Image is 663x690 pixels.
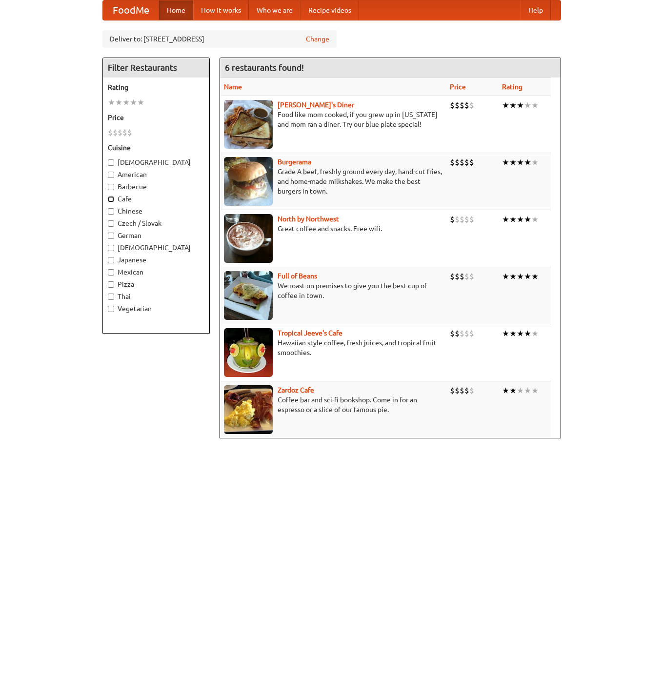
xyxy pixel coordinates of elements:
[249,0,301,20] a: Who we are
[517,271,524,282] li: ★
[502,100,509,111] li: ★
[450,157,455,168] li: $
[509,385,517,396] li: ★
[225,63,304,72] ng-pluralize: 6 restaurants found!
[122,97,130,108] li: ★
[531,271,539,282] li: ★
[108,172,114,178] input: American
[113,127,118,138] li: $
[509,271,517,282] li: ★
[108,184,114,190] input: Barbecue
[108,233,114,239] input: German
[108,196,114,202] input: Cafe
[103,0,159,20] a: FoodMe
[460,385,464,396] li: $
[306,34,329,44] a: Change
[278,386,314,394] b: Zardoz Cafe
[464,100,469,111] li: $
[224,224,442,234] p: Great coffee and snacks. Free wifi.
[464,328,469,339] li: $
[469,271,474,282] li: $
[524,100,531,111] li: ★
[450,83,466,91] a: Price
[531,157,539,168] li: ★
[115,97,122,108] li: ★
[108,304,204,314] label: Vegetarian
[460,157,464,168] li: $
[502,328,509,339] li: ★
[108,243,204,253] label: [DEMOGRAPHIC_DATA]
[517,328,524,339] li: ★
[301,0,359,20] a: Recipe videos
[460,214,464,225] li: $
[469,385,474,396] li: $
[524,214,531,225] li: ★
[108,127,113,138] li: $
[455,100,460,111] li: $
[118,127,122,138] li: $
[278,272,317,280] a: Full of Beans
[278,329,342,337] a: Tropical Jeeve's Cafe
[108,257,114,263] input: Japanese
[464,214,469,225] li: $
[224,385,273,434] img: zardoz.jpg
[521,0,551,20] a: Help
[502,157,509,168] li: ★
[455,328,460,339] li: $
[108,281,114,288] input: Pizza
[517,214,524,225] li: ★
[224,83,242,91] a: Name
[122,127,127,138] li: $
[509,328,517,339] li: ★
[455,385,460,396] li: $
[224,167,442,196] p: Grade A beef, freshly ground every day, hand-cut fries, and home-made milkshakes. We make the bes...
[517,100,524,111] li: ★
[108,267,204,277] label: Mexican
[108,170,204,179] label: American
[130,97,137,108] li: ★
[509,100,517,111] li: ★
[108,245,114,251] input: [DEMOGRAPHIC_DATA]
[108,269,114,276] input: Mexican
[531,328,539,339] li: ★
[108,279,204,289] label: Pizza
[108,218,204,228] label: Czech / Slovak
[460,100,464,111] li: $
[108,113,204,122] h5: Price
[278,158,311,166] a: Burgerama
[224,271,273,320] img: beans.jpg
[224,281,442,300] p: We roast on premises to give you the best cup of coffee in town.
[509,214,517,225] li: ★
[450,385,455,396] li: $
[108,292,204,301] label: Thai
[455,214,460,225] li: $
[224,395,442,414] p: Coffee bar and sci-fi bookshop. Come in for an espresso or a slice of our famous pie.
[103,58,209,78] h4: Filter Restaurants
[224,110,442,129] p: Food like mom cooked, if you grew up in [US_STATE] and mom ran a diner. Try our blue plate special!
[108,208,114,215] input: Chinese
[108,294,114,300] input: Thai
[224,214,273,263] img: north.jpg
[108,97,115,108] li: ★
[531,385,539,396] li: ★
[278,101,354,109] b: [PERSON_NAME]'s Diner
[502,385,509,396] li: ★
[469,214,474,225] li: $
[108,255,204,265] label: Japanese
[464,385,469,396] li: $
[524,157,531,168] li: ★
[224,328,273,377] img: jeeves.jpg
[469,100,474,111] li: $
[108,158,204,167] label: [DEMOGRAPHIC_DATA]
[517,385,524,396] li: ★
[502,271,509,282] li: ★
[450,328,455,339] li: $
[469,328,474,339] li: $
[450,100,455,111] li: $
[224,100,273,149] img: sallys.jpg
[224,157,273,206] img: burgerama.jpg
[455,157,460,168] li: $
[469,157,474,168] li: $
